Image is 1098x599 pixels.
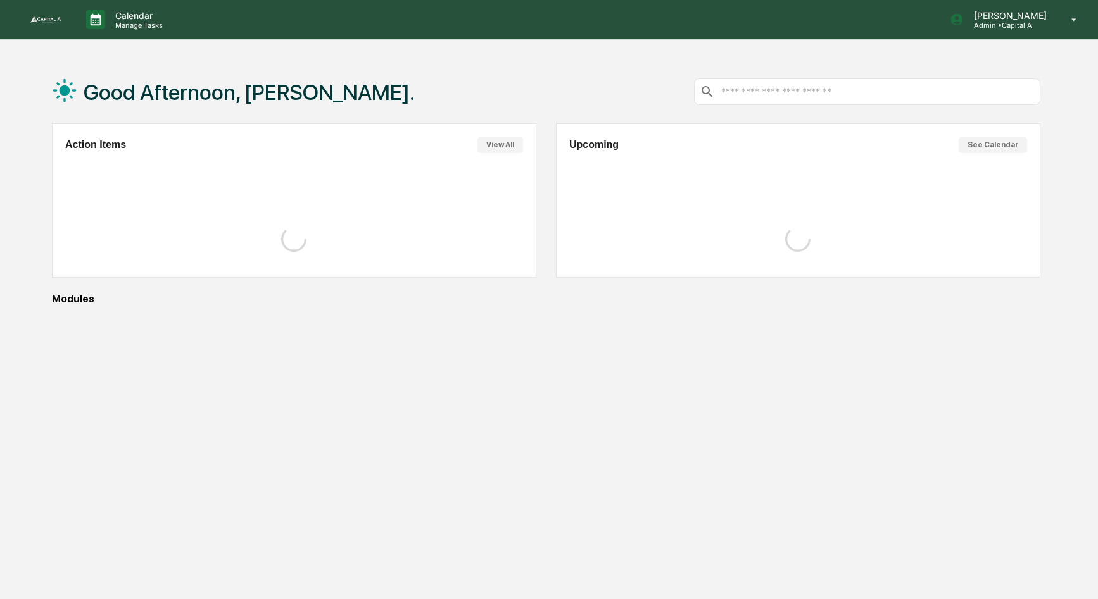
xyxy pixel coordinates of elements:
p: Manage Tasks [105,21,169,30]
img: logo [30,16,61,23]
h2: Action Items [65,139,126,151]
div: Modules [52,293,1040,305]
h1: Good Afternoon, [PERSON_NAME]. [84,80,415,105]
button: See Calendar [959,137,1027,153]
p: Admin • Capital A [964,21,1053,30]
h2: Upcoming [569,139,619,151]
p: [PERSON_NAME] [964,10,1053,21]
button: View All [477,137,523,153]
p: Calendar [105,10,169,21]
